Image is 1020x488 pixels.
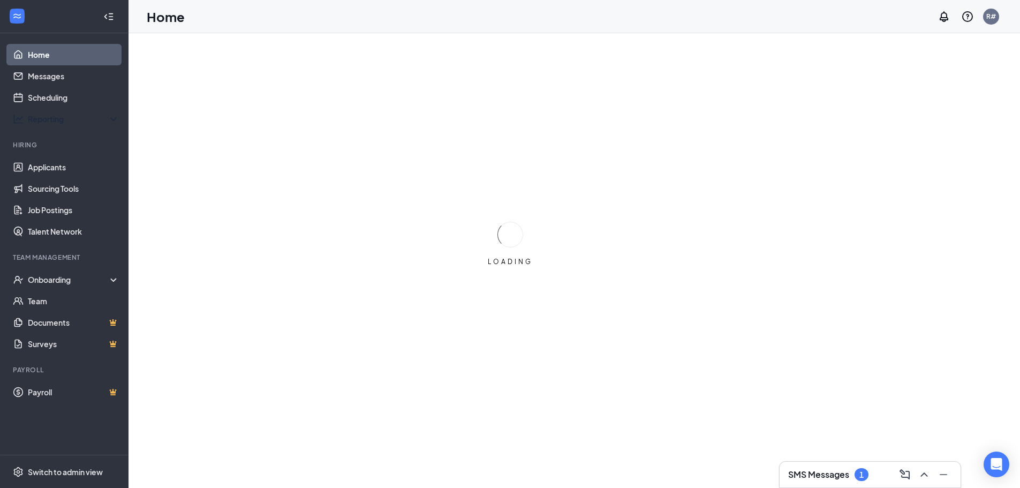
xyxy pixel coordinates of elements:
[859,470,864,479] div: 1
[28,87,119,108] a: Scheduling
[28,199,119,221] a: Job Postings
[28,178,119,199] a: Sourcing Tools
[938,10,950,23] svg: Notifications
[28,467,103,477] div: Switch to admin view
[898,468,911,481] svg: ComposeMessage
[935,466,952,483] button: Minimize
[147,7,185,26] h1: Home
[13,253,117,262] div: Team Management
[896,466,913,483] button: ComposeMessage
[918,468,931,481] svg: ChevronUp
[12,11,22,21] svg: WorkstreamLogo
[984,452,1009,477] div: Open Intercom Messenger
[483,257,537,266] div: LOADING
[28,312,119,333] a: DocumentsCrown
[28,44,119,65] a: Home
[13,140,117,149] div: Hiring
[986,12,996,21] div: R#
[28,333,119,355] a: SurveysCrown
[961,10,974,23] svg: QuestionInfo
[13,365,117,374] div: Payroll
[788,469,849,481] h3: SMS Messages
[13,467,24,477] svg: Settings
[28,274,110,285] div: Onboarding
[916,466,933,483] button: ChevronUp
[103,11,114,22] svg: Collapse
[13,114,24,124] svg: Analysis
[28,114,120,124] div: Reporting
[28,65,119,87] a: Messages
[28,156,119,178] a: Applicants
[937,468,950,481] svg: Minimize
[28,290,119,312] a: Team
[28,221,119,242] a: Talent Network
[28,381,119,403] a: PayrollCrown
[13,274,24,285] svg: UserCheck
